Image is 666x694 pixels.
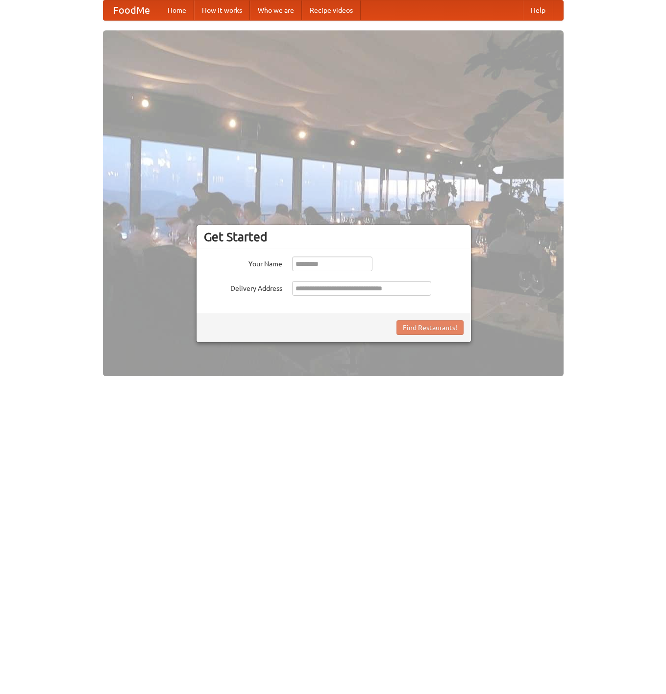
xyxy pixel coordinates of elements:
[204,257,282,269] label: Your Name
[204,230,464,244] h3: Get Started
[302,0,361,20] a: Recipe videos
[523,0,553,20] a: Help
[396,320,464,335] button: Find Restaurants!
[160,0,194,20] a: Home
[194,0,250,20] a: How it works
[103,0,160,20] a: FoodMe
[250,0,302,20] a: Who we are
[204,281,282,293] label: Delivery Address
